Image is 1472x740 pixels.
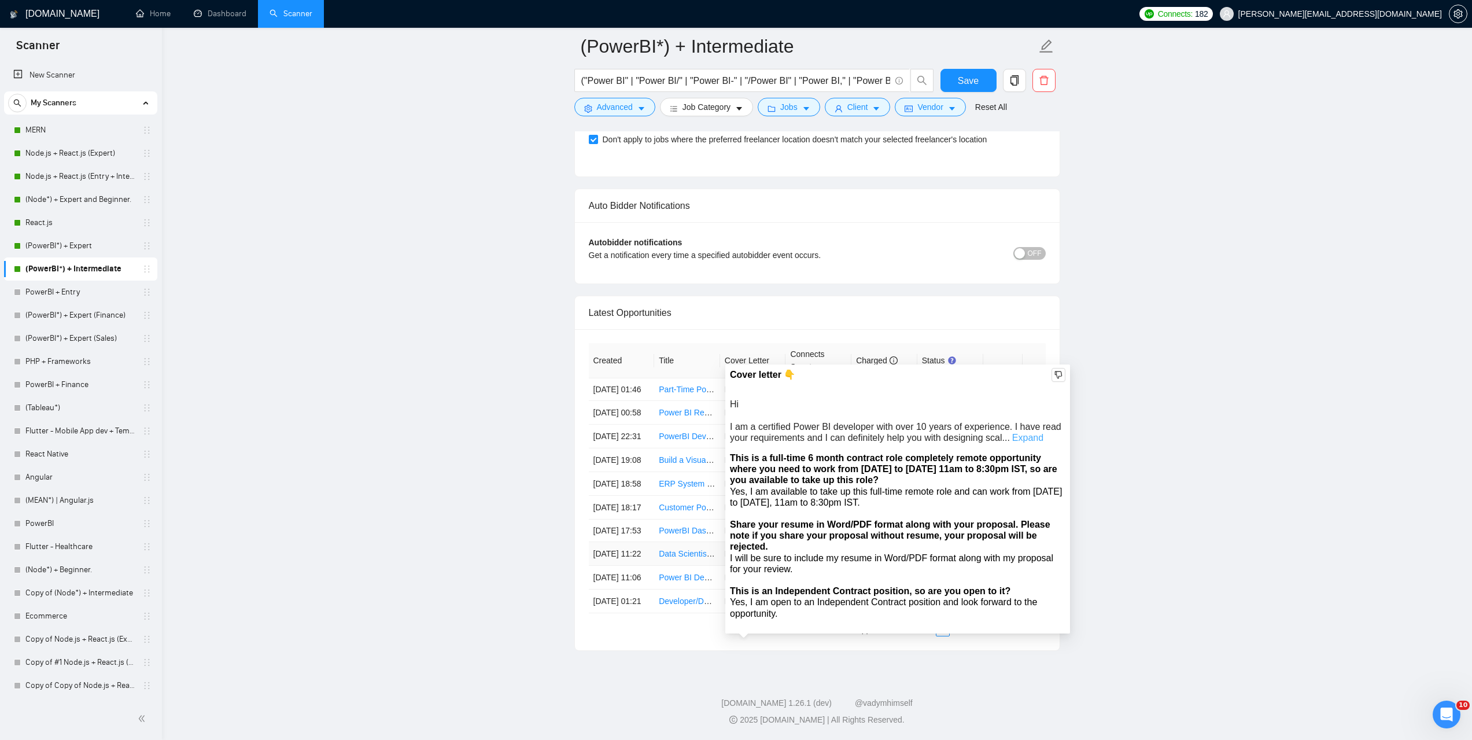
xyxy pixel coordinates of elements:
span: holder [142,149,152,158]
a: Flutter - Healthcare [25,535,135,558]
span: dislike [1054,370,1063,380]
a: (PowerBI*) + Expert (Finance) [25,304,135,327]
a: Node.js + React.js (Expert) [25,142,135,165]
span: holder [142,311,152,320]
div: This is an Independent Contract position, so are you open to it? [730,586,1065,597]
div: Hi I am a certified Power BI developer with over 10 years of experience. I have read your require... [730,399,1065,443]
td: Part-Time Power BI Developer for Logistics Company [654,378,720,401]
a: @vadymhimself [855,698,913,708]
a: Source reference 10045269: [65,322,74,332]
div: Share your resume in Word/PDF format along with your proposal. Please note if you share your prop... [730,519,1065,553]
a: Build a Visual Leads, Quotes, Sales &amp; Install Dashboard (Excel/BI/CRM) [659,455,936,465]
span: holder [142,264,152,274]
button: Завантажити вкладений файл [18,370,27,379]
span: caret-down [948,104,956,113]
td: ERP System Development in Excel/Access/Power BI [654,472,720,496]
a: Node.js + React.js (Entry + Intermediate) [25,165,135,188]
a: Source reference 7079867: [21,176,30,185]
th: Title [654,343,720,378]
td: [DATE] 11:06 [589,566,655,590]
span: Connects: [1158,8,1193,20]
a: (Tableau*) [25,396,135,419]
a: searchScanner [270,9,312,19]
td: [DATE] 19:08 [589,448,655,472]
a: React Native [25,443,135,466]
span: holder [142,635,152,644]
button: idcardVendorcaret-down [895,98,965,116]
button: search [910,69,934,92]
span: holder [142,172,152,181]
td: Developer/Data Analyst [654,590,720,613]
div: Cover letter 👇 [730,368,1065,382]
span: edit [1039,39,1054,54]
a: PowerBI + Finance [25,373,135,396]
span: ... [1002,433,1010,443]
span: idcard [905,104,913,113]
div: 2025 [DOMAIN_NAME] | All Rights Reserved. [171,714,1463,726]
span: holder [142,426,152,436]
button: Start recording [73,370,83,379]
td: PowerBI Dashboard Optimization and Integration Specialist [654,520,720,542]
li: Next Page [1032,623,1046,636]
span: folder [768,104,776,113]
td: Power BI Developer for Sales Data and Monthly Reporting [654,566,720,590]
td: PowerBI Developer for Dashboard Optimization and Integration [654,425,720,448]
a: (Node*) + Beginner. [25,558,135,581]
div: AI Assistant from GigRadar 📡 каже… [9,125,222,402]
span: holder [142,357,152,366]
button: folderJobscaret-down [758,98,820,116]
img: Profile image for AI Assistant from GigRadar 📡 [33,13,51,32]
a: Part-Time Power BI Developer for Logistics Company [659,385,851,394]
td: Power BI Report Creation Expert Needed [654,401,720,425]
a: (Node*) + Expert and Beginner. [25,188,135,211]
td: [DATE] 11:22 [589,542,655,566]
span: holder [142,519,152,528]
button: barsJob Categorycaret-down [660,98,753,116]
a: PowerBI Developer for Dashboard Optimization and Integration [659,432,886,441]
td: [DATE] 01:46 [589,378,655,401]
span: My Scanners [31,91,76,115]
span: holder [142,681,152,690]
span: Jobs [780,101,798,113]
div: Latest Opportunities [589,296,1046,329]
a: (PowerBI*) + Intermediate [25,257,135,281]
th: Created [589,343,655,378]
span: holder [142,496,152,505]
a: (MEAN*) | Angular.js [25,489,135,512]
th: Cover Letter [720,343,786,378]
a: Copy of Node.js + React.js (Expert) [25,628,135,651]
a: Reset All [975,101,1007,113]
button: right [1032,623,1046,636]
span: 10 [1456,701,1470,710]
span: caret-down [802,104,810,113]
a: Developer/Data Analyst [659,597,743,606]
a: Power BI Developer for Sales Data and Monthly Reporting [659,573,868,582]
div: if i the 2 credit per proposal AI takes the feedback I#ve given to the 1 credit per proposal AI i... [51,41,213,109]
li: My Scanners [4,91,157,697]
a: PowerBI [25,512,135,535]
td: Data Scientist Needed for Exciting Project [654,542,720,566]
div: The AI continuously adapts as more users provide feedback, resulting in better proposals over tim... [19,190,213,269]
span: Job Category [682,101,731,113]
a: React.js [25,211,135,234]
div: Yes, I am available to take up this full-time remote role and can work from [DATE] to [DATE], 11a... [730,486,1065,508]
span: bars [670,104,678,113]
button: вибір GIF-файлів [55,370,64,379]
div: You can also provide feedback on proposal previews using the "Bad Generation" button, which helps... [19,275,213,332]
div: Закрити [203,12,224,32]
a: setting [1449,9,1467,19]
button: Save [940,69,997,92]
span: user [1223,10,1231,18]
span: Save [958,73,979,88]
a: New Scanner [13,64,148,87]
button: left [908,623,922,636]
span: holder [142,403,152,413]
button: copy [1003,69,1026,92]
a: Angular [25,466,135,489]
a: ERP System Development in Excel/Access/Power BI [659,479,848,488]
a: Copy of (Node*) + Intermediate [25,581,135,605]
button: search [8,94,27,112]
span: holder [142,126,152,135]
a: MERN [25,119,135,142]
td: [DATE] 18:58 [589,472,655,496]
